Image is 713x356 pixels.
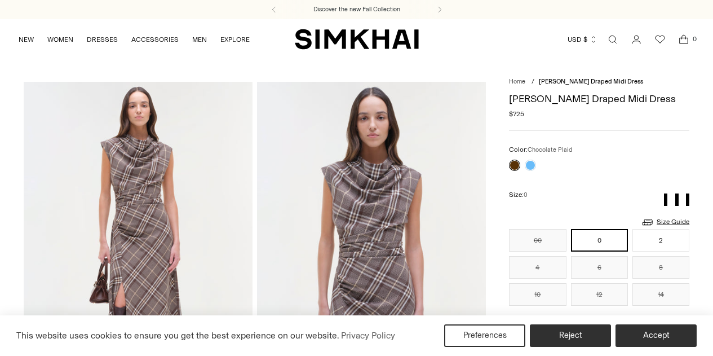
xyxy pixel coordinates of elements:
span: [PERSON_NAME] Draped Midi Dress [539,78,643,85]
a: Open cart modal [672,28,695,51]
span: 0 [524,191,528,199]
a: Privacy Policy (opens in a new tab) [339,327,397,344]
button: 14 [632,283,689,306]
button: 8 [632,256,689,279]
button: 4 [509,256,566,279]
a: Home [509,78,525,85]
a: MEN [192,27,207,52]
a: ACCESSORIES [131,27,179,52]
label: Size: [509,190,528,200]
a: DRESSES [87,27,118,52]
button: 6 [571,256,628,279]
a: Size Guide [641,215,689,229]
span: $725 [509,109,524,119]
button: 0 [571,229,628,252]
div: / [532,77,534,87]
button: 10 [509,283,566,306]
a: EXPLORE [220,27,250,52]
a: Discover the new Fall Collection [313,5,400,14]
span: This website uses cookies to ensure you get the best experience on our website. [16,330,339,341]
span: 0 [689,34,699,44]
button: Reject [530,324,611,347]
button: Accept [615,324,697,347]
button: USD $ [568,27,597,52]
button: Preferences [444,324,525,347]
a: NEW [19,27,34,52]
button: 00 [509,229,566,252]
a: WOMEN [47,27,73,52]
span: Chocolate Plaid [528,146,572,153]
a: Go to the account page [625,28,648,51]
h1: [PERSON_NAME] Draped Midi Dress [509,94,689,104]
nav: breadcrumbs [509,77,689,87]
a: Open search modal [601,28,624,51]
button: 2 [632,229,689,252]
label: Color: [509,144,572,155]
button: 12 [571,283,628,306]
a: Wishlist [649,28,671,51]
a: SIMKHAI [295,28,419,50]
